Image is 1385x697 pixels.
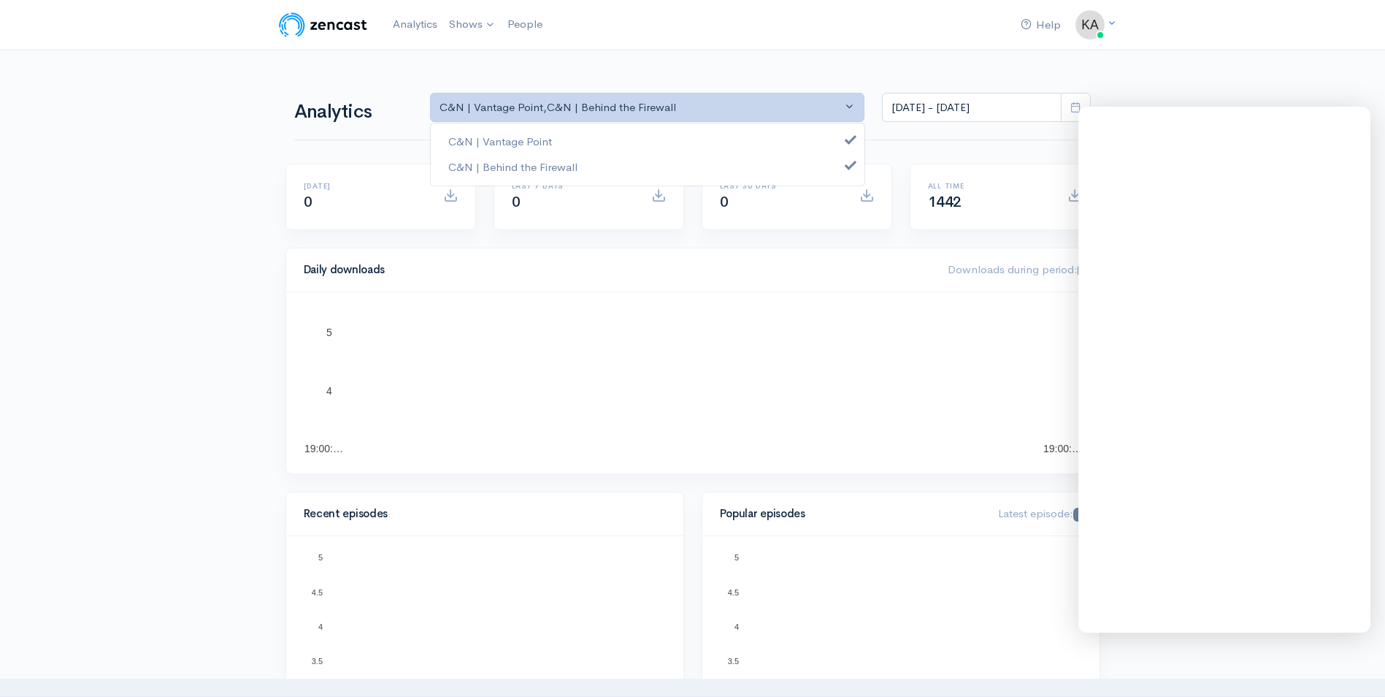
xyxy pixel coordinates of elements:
[304,443,343,454] text: 19:00:…
[304,508,657,520] h4: Recent episodes
[1073,508,1090,522] span: 14
[720,508,981,520] h4: Popular episodes
[448,134,552,151] span: C&N | Vantage Point
[318,622,322,631] text: 4
[928,193,962,211] span: 1442
[727,657,738,666] text: 3.5
[277,10,369,39] img: ZenCast Logo
[998,506,1090,520] span: Latest episode:
[443,9,502,41] a: Shows
[387,9,443,40] a: Analytics
[720,193,729,211] span: 0
[727,587,738,596] text: 4.5
[948,262,1090,276] span: Downloads during period:
[1078,107,1370,633] iframe: gist-messenger-iframe
[304,264,931,276] h4: Daily downloads
[1043,443,1082,454] text: 19:00:…
[734,622,738,631] text: 4
[430,93,865,123] button: C&N | Vantage Point, C&N | Behind the Firewall
[304,193,312,211] span: 0
[720,182,842,190] h6: Last 30 days
[448,159,578,175] span: C&N | Behind the Firewall
[512,193,521,211] span: 0
[734,553,738,562] text: 5
[326,327,332,338] text: 5
[318,553,322,562] text: 5
[440,99,843,116] div: C&N | Vantage Point , C&N | Behind the Firewall
[326,385,332,397] text: 4
[512,182,634,190] h6: Last 7 days
[311,587,322,596] text: 4.5
[882,93,1062,123] input: analytics date range selector
[1075,10,1105,39] img: ...
[928,182,1050,190] h6: All time
[1335,647,1370,682] iframe: gist-messenger-bubble-iframe
[294,102,413,123] h1: Analytics
[502,9,548,40] a: People
[304,182,426,190] h6: [DATE]
[304,310,1082,456] svg: A chart.
[311,657,322,666] text: 3.5
[1015,9,1067,41] a: Help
